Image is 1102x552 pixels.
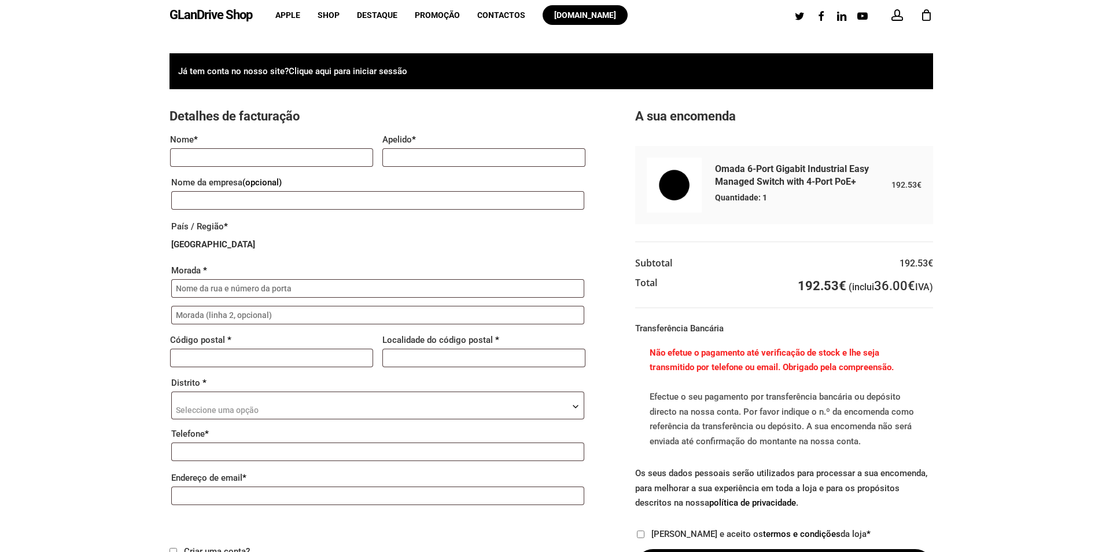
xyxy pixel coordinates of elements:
[382,331,585,349] label: Localidade do código postal
[170,131,373,148] label: Nome
[171,392,585,419] span: Distrito
[644,346,924,449] p: Efectue o seu pagamento por transferência bancária ou depósito directo na nossa conta. Por favor ...
[275,11,300,19] a: Apple
[908,279,915,293] span: €
[242,177,282,188] span: (opcional)
[171,306,585,324] input: Morada (linha 2, opcional)
[849,282,933,293] small: (inclui IVA)
[635,466,933,524] p: Os seus dados pessoais serão utilizados para processar a sua encomenda, para melhorar a sua exper...
[543,11,628,19] a: [DOMAIN_NAME]
[289,65,407,78] a: Clique aqui para iniciar sessão
[169,53,933,89] div: Já tem conta no nosso site?
[382,131,585,148] label: Apelido
[357,10,397,20] span: Destaque
[763,529,841,539] a: termos e condições
[650,348,894,373] b: Não efetue o pagamento até verificação de stock e lhe seja transmitido por telefone ou email. Obr...
[715,188,891,207] span: Quantidade: 1
[275,10,300,20] span: Apple
[169,107,587,126] h3: Detalhes de facturação
[651,529,871,539] label: [PERSON_NAME] e aceito os da loja
[171,174,585,191] label: Nome da empresa
[171,279,585,298] input: Nome da rua e número da porta
[171,469,585,487] label: Endereço de email
[477,10,525,20] span: Contactos
[917,180,922,189] span: €
[635,323,724,334] label: Transferência Bancária
[415,11,460,19] a: Promoção
[709,498,796,508] a: política de privacidade
[928,258,933,269] span: €
[635,107,933,126] h3: A sua encomenda
[891,180,922,189] bdi: 192.53
[171,374,585,392] label: Distrito
[647,158,702,213] img: logo_glandrive.jpg
[554,10,616,20] span: [DOMAIN_NAME]
[635,254,672,273] th: Subtotal
[839,279,846,293] span: €
[171,262,585,279] label: Morada
[176,405,259,415] span: Seleccione uma opção
[171,425,585,443] label: Telefone
[477,11,525,19] a: Contactos
[635,273,657,296] th: Total
[318,11,340,19] a: Shop
[357,11,397,19] a: Destaque
[798,279,846,293] bdi: 192.53
[900,258,933,269] bdi: 192.53
[415,10,460,20] span: Promoção
[318,10,340,20] span: Shop
[874,279,915,293] span: 36.00
[171,218,585,235] label: País / Região
[170,331,373,349] label: Código postal
[169,9,252,21] a: GLanDrive Shop
[715,163,869,187] a: Omada 6-Port Gigabit Industrial Easy Managed Switch with 4-Port PoE+
[171,239,255,250] strong: [GEOGRAPHIC_DATA]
